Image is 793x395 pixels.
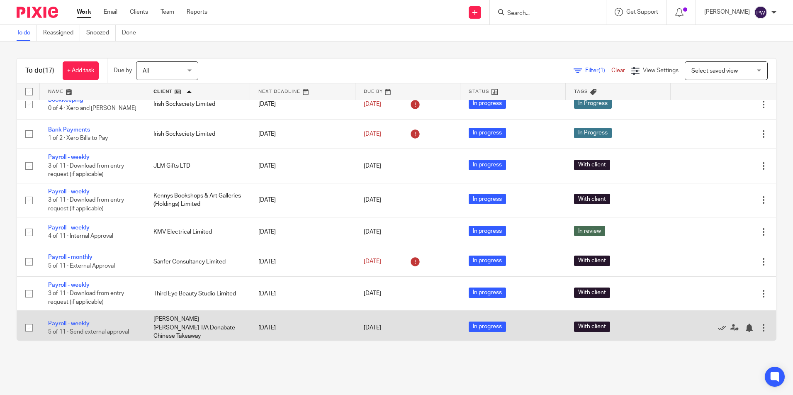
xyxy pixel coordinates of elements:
td: Irish Socksciety Limited [145,90,251,119]
h1: To do [25,66,54,75]
span: [DATE] [364,197,381,203]
img: Pixie [17,7,58,18]
span: [DATE] [364,259,381,265]
span: [DATE] [364,101,381,107]
span: 3 of 11 · Download from entry request (if applicable) [48,197,124,212]
a: Payroll - weekly [48,282,90,288]
span: With client [574,256,610,266]
span: [DATE] [364,325,381,331]
span: With client [574,160,610,170]
span: Select saved view [691,68,738,74]
span: 0 of 4 · Xero and [PERSON_NAME] [48,106,136,112]
a: To do [17,25,37,41]
a: Done [122,25,142,41]
span: 4 of 11 · Internal Approval [48,234,113,239]
span: In progress [469,160,506,170]
a: Payroll - monthly [48,254,92,260]
td: [DATE] [250,149,355,183]
span: In progress [469,194,506,204]
a: Work [77,8,91,16]
td: Irish Socksciety Limited [145,119,251,149]
span: 5 of 11 · Send external approval [48,329,129,335]
a: Reassigned [43,25,80,41]
a: Payroll - weekly [48,154,90,160]
span: [DATE] [364,229,381,235]
td: KMV Electrical Limited [145,217,251,247]
td: [DATE] [250,217,355,247]
td: [DATE] [250,90,355,119]
td: [DATE] [250,247,355,276]
span: In progress [469,288,506,298]
span: (1) [598,68,605,73]
a: + Add task [63,61,99,80]
a: Clear [611,68,625,73]
a: Bookkeeping [48,97,83,103]
span: With client [574,194,610,204]
span: In review [574,226,605,236]
span: View Settings [643,68,679,73]
a: Clients [130,8,148,16]
td: [DATE] [250,311,355,344]
span: [DATE] [364,291,381,297]
span: Filter [585,68,611,73]
td: [DATE] [250,183,355,217]
span: (17) [43,67,54,74]
p: Due by [114,66,132,75]
span: [DATE] [364,163,381,169]
td: Third Eye Beauty Studio Limited [145,277,251,311]
span: With client [574,322,610,332]
td: [DATE] [250,119,355,149]
a: Payroll - weekly [48,321,90,327]
a: Reports [187,8,207,16]
span: In Progress [574,128,612,138]
span: All [143,68,149,74]
a: Email [104,8,117,16]
span: 3 of 11 · Download from entry request (if applicable) [48,291,124,305]
span: In progress [469,322,506,332]
span: In progress [469,98,506,109]
span: Tags [574,89,588,94]
span: 5 of 11 · External Approval [48,263,115,269]
a: Team [161,8,174,16]
td: JLM Gifts LTD [145,149,251,183]
span: In progress [469,128,506,138]
span: In progress [469,256,506,266]
span: In Progress [574,98,612,109]
td: [PERSON_NAME] [PERSON_NAME] T/A Donabate Chinese Takeaway [145,311,251,344]
span: 1 of 2 · Xero Bills to Pay [48,135,108,141]
img: svg%3E [754,6,767,19]
td: Kennys Bookshops & Art Galleries (Holdings) Limited [145,183,251,217]
td: Sanfer Consultancy Limited [145,247,251,276]
span: In progress [469,226,506,236]
input: Search [506,10,581,17]
a: Mark as done [718,324,730,332]
a: Payroll - weekly [48,225,90,231]
p: [PERSON_NAME] [704,8,750,16]
span: [DATE] [364,131,381,137]
td: [DATE] [250,277,355,311]
a: Payroll - weekly [48,189,90,195]
span: With client [574,288,610,298]
a: Bank Payments [48,127,90,133]
a: Snoozed [86,25,116,41]
span: Get Support [626,9,658,15]
span: 3 of 11 · Download from entry request (if applicable) [48,163,124,178]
